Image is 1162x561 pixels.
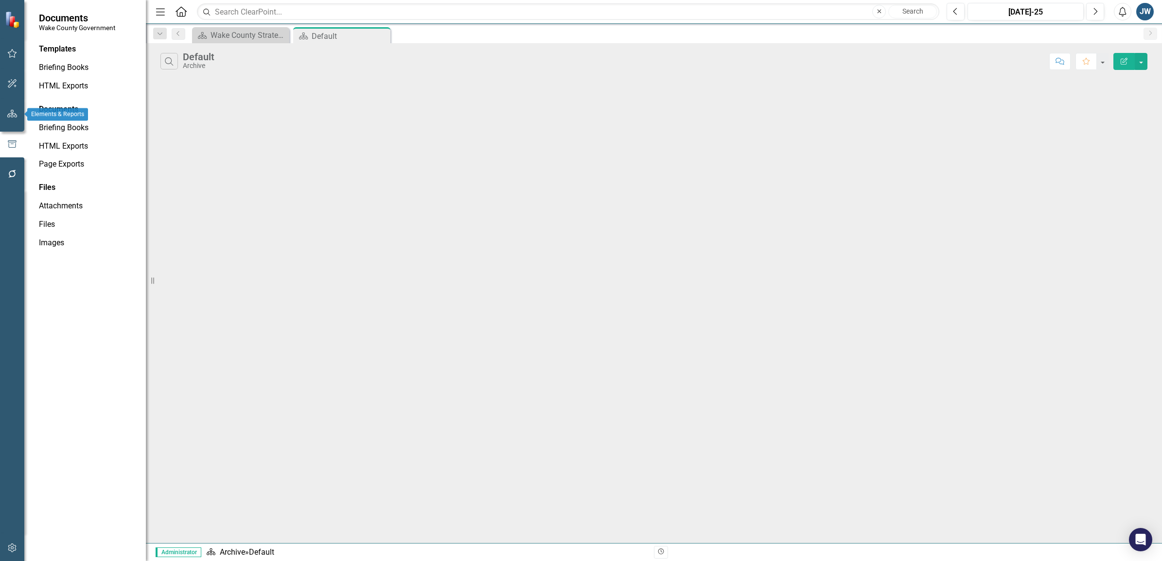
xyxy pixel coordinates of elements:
[194,29,287,41] a: Wake County Strategic Plan
[39,62,136,73] a: Briefing Books
[971,6,1080,18] div: [DATE]-25
[156,547,201,557] span: Administrator
[211,29,287,41] div: Wake County Strategic Plan
[39,81,136,92] a: HTML Exports
[39,12,115,24] span: Documents
[39,141,136,152] a: HTML Exports
[1136,3,1154,20] button: JW
[197,3,939,20] input: Search ClearPoint...
[206,547,647,558] div: »
[39,201,136,212] a: Attachments
[5,11,22,28] img: ClearPoint Strategy
[1129,528,1152,551] div: Open Intercom Messenger
[39,122,136,134] a: Briefing Books
[39,219,136,230] a: Files
[39,159,136,170] a: Page Exports
[312,30,388,42] div: Default
[249,547,274,557] div: Default
[183,51,214,62] div: Default
[902,7,923,15] span: Search
[220,547,245,557] a: Archive
[39,182,136,193] div: Files
[183,62,214,69] div: Archive
[968,3,1084,20] button: [DATE]-25
[39,104,136,115] div: Documents
[39,44,136,55] div: Templates
[888,5,937,18] button: Search
[39,238,136,249] a: Images
[27,108,88,121] div: Elements & Reports
[39,24,115,32] small: Wake County Government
